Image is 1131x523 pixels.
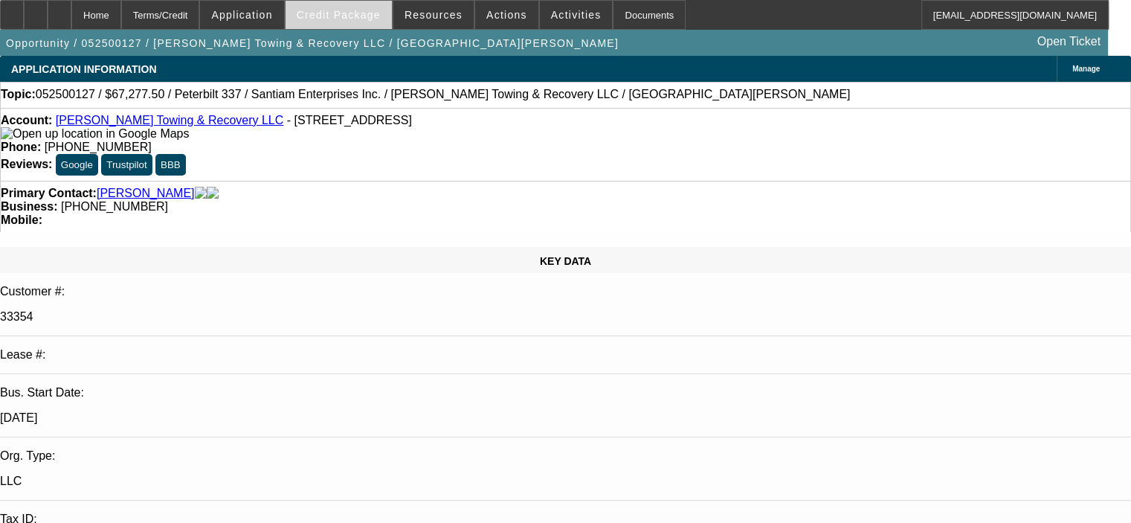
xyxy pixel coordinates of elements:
strong: Topic: [1,88,36,101]
span: Activities [551,9,602,21]
span: Actions [486,9,527,21]
button: Google [56,154,98,176]
span: Manage [1072,65,1100,73]
button: Trustpilot [101,154,152,176]
strong: Primary Contact: [1,187,97,200]
span: 052500127 / $67,277.50 / Peterbilt 337 / Santiam Enterprises Inc. / [PERSON_NAME] Towing & Recove... [36,88,851,101]
span: [PHONE_NUMBER] [45,141,152,153]
a: [PERSON_NAME] Towing & Recovery LLC [56,114,283,126]
img: linkedin-icon.png [207,187,219,200]
span: Opportunity / 052500127 / [PERSON_NAME] Towing & Recovery LLC / [GEOGRAPHIC_DATA][PERSON_NAME] [6,37,619,49]
strong: Mobile: [1,214,42,226]
button: Application [200,1,283,29]
span: KEY DATA [540,255,591,267]
strong: Business: [1,200,57,213]
button: Credit Package [286,1,392,29]
span: Credit Package [297,9,381,21]
a: View Google Maps [1,127,189,140]
img: Open up location in Google Maps [1,127,189,141]
strong: Phone: [1,141,41,153]
span: APPLICATION INFORMATION [11,63,156,75]
img: facebook-icon.png [195,187,207,200]
span: Application [211,9,272,21]
button: BBB [155,154,186,176]
button: Actions [475,1,538,29]
span: Resources [405,9,463,21]
button: Resources [393,1,474,29]
strong: Reviews: [1,158,52,170]
a: [PERSON_NAME] [97,187,195,200]
strong: Account: [1,114,52,126]
button: Activities [540,1,613,29]
a: Open Ticket [1031,29,1106,54]
span: - [STREET_ADDRESS] [287,114,412,126]
span: [PHONE_NUMBER] [61,200,168,213]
